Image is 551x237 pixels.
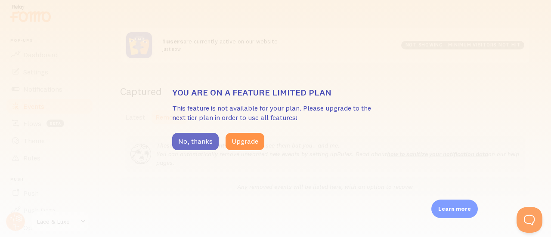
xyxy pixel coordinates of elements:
[438,205,471,213] p: Learn more
[172,87,379,98] h3: You are on a feature limited plan
[172,133,219,150] button: No, thanks
[517,207,542,233] iframe: Help Scout Beacon - Open
[172,103,379,123] p: This feature is not available for your plan. Please upgrade to the next tier plan in order to use...
[431,200,478,218] div: Learn more
[226,133,264,150] button: Upgrade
